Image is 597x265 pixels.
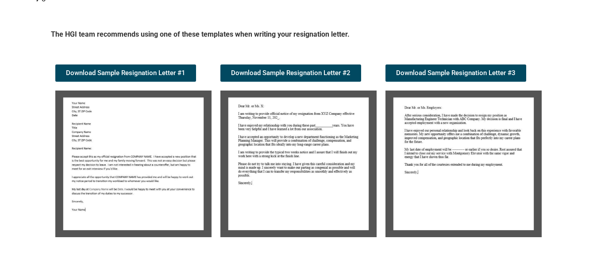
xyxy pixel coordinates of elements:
[385,64,526,82] a: Download Sample Resignation Letter #3
[66,70,185,76] span: Download Sample Resignation Letter #1
[396,70,516,76] span: Download Sample Resignation Letter #3
[231,70,350,76] span: Download Sample Resignation Letter #2
[55,64,196,82] a: Download Sample Resignation Letter #1
[220,64,361,82] a: Download Sample Resignation Letter #2
[51,30,547,42] h5: The HGI team recommends using one of these templates when writing your resignation letter.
